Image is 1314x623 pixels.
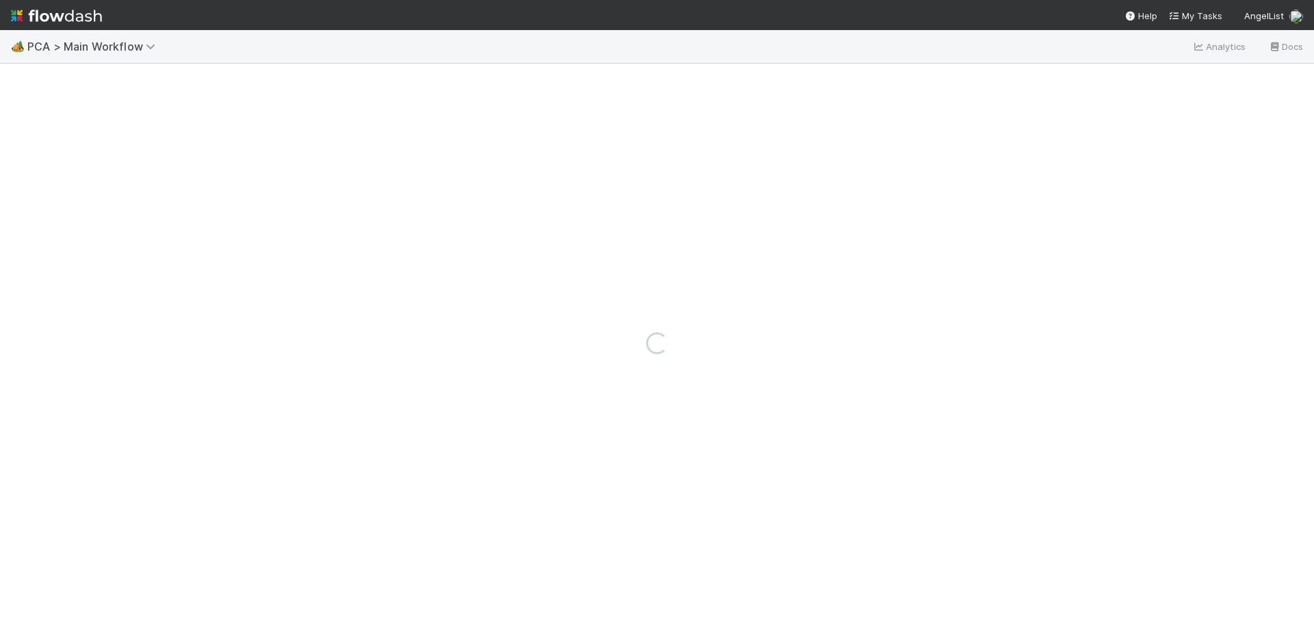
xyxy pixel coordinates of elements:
div: Help [1124,9,1157,23]
img: logo-inverted-e16ddd16eac7371096b0.svg [11,4,102,27]
a: Analytics [1192,38,1246,55]
span: PCA > Main Workflow [27,40,162,53]
span: My Tasks [1168,10,1222,21]
a: My Tasks [1168,9,1222,23]
span: AngelList [1244,10,1284,21]
img: avatar_28c6a484-83f6-4d9b-aa3b-1410a709a33e.png [1289,10,1303,23]
span: 🏕️ [11,40,25,52]
a: Docs [1268,38,1303,55]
